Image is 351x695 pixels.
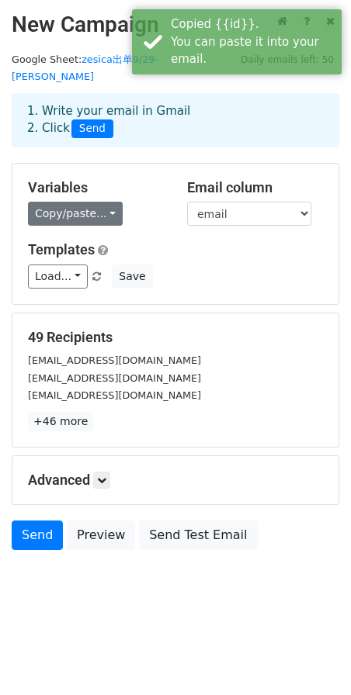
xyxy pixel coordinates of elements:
small: Google Sheet: [12,54,158,83]
small: [EMAIL_ADDRESS][DOMAIN_NAME] [28,372,201,384]
h5: Email column [187,179,323,196]
small: [EMAIL_ADDRESS][DOMAIN_NAME] [28,354,201,366]
a: +46 more [28,412,93,431]
button: Save [112,265,152,289]
div: 1. Write your email in Gmail 2. Click [16,102,335,138]
small: [EMAIL_ADDRESS][DOMAIN_NAME] [28,389,201,401]
a: Send [12,520,63,550]
span: Send [71,119,113,138]
a: Load... [28,265,88,289]
h5: Variables [28,179,164,196]
h5: 49 Recipients [28,329,323,346]
div: Copied {{id}}. You can paste it into your email. [171,16,335,68]
iframe: Chat Widget [273,621,351,695]
h2: New Campaign [12,12,339,38]
h5: Advanced [28,472,323,489]
a: Send Test Email [139,520,257,550]
a: Templates [28,241,95,258]
a: Copy/paste... [28,202,123,226]
a: zesica出单9/29-[PERSON_NAME] [12,54,158,83]
a: Preview [67,520,135,550]
div: 聊天小组件 [273,621,351,695]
